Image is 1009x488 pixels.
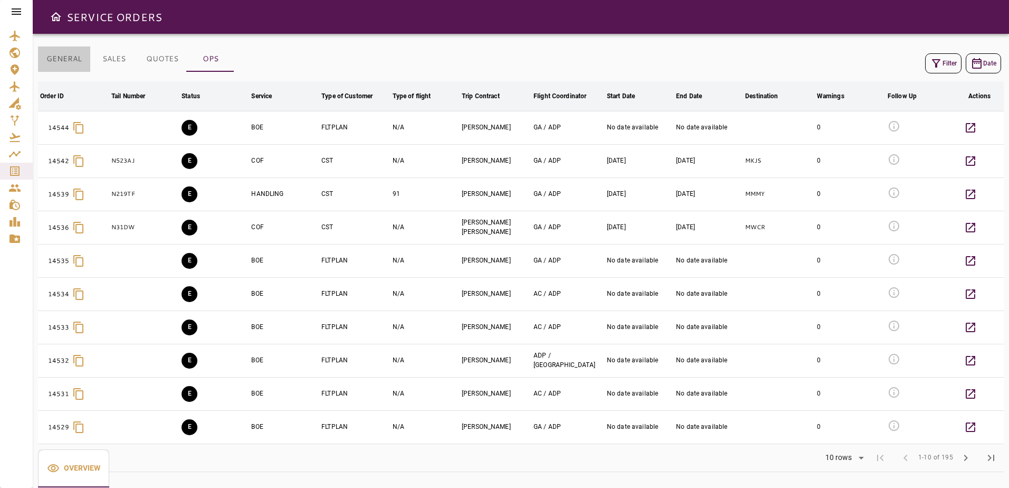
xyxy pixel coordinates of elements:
[534,223,603,232] div: GERARDO ARGUIJO, ADRIANA DEL POZO
[40,90,78,102] span: Order ID
[249,177,319,211] td: HANDLING
[959,452,972,464] span: chevron_right
[534,90,600,102] span: Flight Coordinator
[38,46,234,72] div: basic tabs example
[674,377,743,410] td: No date available
[534,190,603,199] div: GERARDO ARGUIJO, ADRIANA DEL POZO
[745,90,778,102] div: Destination
[823,453,855,462] div: 10 rows
[460,410,531,444] td: [PERSON_NAME]
[460,344,531,377] td: [PERSON_NAME]
[534,123,603,132] div: GERARDO ARGUIJO, ADRIANA DEL POZO
[893,445,918,471] span: Previous Page
[958,148,983,174] button: Details
[111,190,177,199] p: N219TF
[958,215,983,240] button: Details
[978,445,1004,471] span: Last Page
[605,277,674,311] td: No date available
[38,449,109,487] div: basic tabs example
[111,156,177,165] p: N523AJ
[90,46,138,72] button: SALES
[182,386,197,402] button: EXECUTION
[249,144,319,177] td: COF
[888,90,930,102] span: Follow Up
[607,90,635,102] div: Start Date
[888,90,917,102] div: Follow Up
[321,90,386,102] span: Type of Customer
[249,377,319,410] td: BOE
[534,389,603,398] div: ALFREDO CABRERA, ADRIANA DEL POZO
[918,453,953,463] span: 1-10 of 195
[391,344,460,377] td: N/A
[953,445,978,471] span: Next Page
[460,211,531,244] td: [PERSON_NAME] [PERSON_NAME]
[391,177,460,211] td: 91
[48,289,70,299] p: 14534
[48,256,70,266] p: 14535
[249,211,319,244] td: COF
[138,46,187,72] button: QUOTES
[391,144,460,177] td: N/A
[182,120,197,136] button: EXECUTION
[676,90,716,102] span: End Date
[958,182,983,207] button: Details
[817,156,883,165] div: 0
[319,144,390,177] td: CST
[605,177,674,211] td: [DATE]
[249,277,319,311] td: BOE
[817,256,883,265] div: 0
[534,351,603,369] div: ADRIANA DEL POZO, GERARDO ARGUIJO
[319,111,390,144] td: FLTPLAN
[393,90,445,102] span: Type of flight
[958,348,983,373] button: Details
[182,220,197,236] button: EXECUTION
[605,410,674,444] td: No date available
[391,410,460,444] td: N/A
[249,111,319,144] td: BOE
[182,90,200,102] div: Status
[605,211,674,244] td: [DATE]
[745,156,813,165] p: MKJS
[817,289,883,298] div: 0
[674,410,743,444] td: No date available
[817,123,883,132] div: 0
[48,223,70,232] p: 14536
[605,144,674,177] td: [DATE]
[391,277,460,311] td: N/A
[925,53,962,73] button: Filter
[48,389,70,399] p: 14531
[251,90,272,102] div: Service
[66,8,162,25] h6: SERVICE ORDERS
[391,244,460,277] td: N/A
[321,90,373,102] div: Type of Customer
[393,90,431,102] div: Type of flight
[605,377,674,410] td: No date available
[674,277,743,311] td: No date available
[38,449,109,487] button: Overview
[40,90,64,102] div: Order ID
[111,223,177,232] p: N31DW
[319,211,390,244] td: CST
[605,311,674,344] td: No date available
[958,281,983,307] button: Details
[319,377,390,410] td: FLTPLAN
[319,344,390,377] td: FLTPLAN
[605,344,674,377] td: No date available
[249,311,319,344] td: BOE
[462,90,513,102] span: Trip Contract
[958,115,983,140] button: Details
[605,244,674,277] td: No date available
[45,6,66,27] button: Open drawer
[187,46,234,72] button: OPS
[674,144,743,177] td: [DATE]
[391,311,460,344] td: N/A
[319,277,390,311] td: FLTPLAN
[319,410,390,444] td: FLTPLAN
[958,415,983,440] button: Details
[674,244,743,277] td: No date available
[48,123,70,133] p: 14544
[674,177,743,211] td: [DATE]
[48,356,70,365] p: 14532
[534,90,586,102] div: Flight Coordinator
[966,53,1001,73] button: Date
